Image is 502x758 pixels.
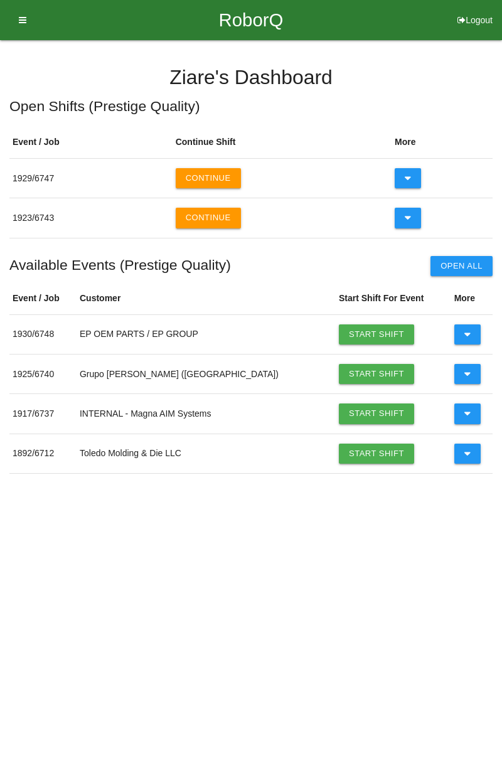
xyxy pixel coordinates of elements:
th: Event / Job [9,126,173,159]
td: Grupo [PERSON_NAME] ([GEOGRAPHIC_DATA]) [77,354,336,393]
td: INTERNAL - Magna AIM Systems [77,394,336,434]
td: 1892 / 6712 [9,434,77,473]
a: Start Shift [339,324,414,344]
td: 1923 / 6743 [9,198,173,238]
td: 1917 / 6737 [9,394,77,434]
a: Start Shift [339,444,414,464]
td: Toledo Molding & Die LLC [77,434,336,473]
a: Start Shift [339,364,414,384]
td: EP OEM PARTS / EP GROUP [77,314,336,354]
button: Open All [430,256,493,276]
th: Customer [77,282,336,315]
h5: Open Shifts ( Prestige Quality ) [9,99,493,114]
h4: Ziare 's Dashboard [9,67,493,88]
button: Continue [176,168,241,188]
a: Start Shift [339,403,414,424]
td: 1929 / 6747 [9,159,173,198]
th: Start Shift For Event [336,282,451,315]
th: Event / Job [9,282,77,315]
th: More [392,126,493,159]
h5: Available Events ( Prestige Quality ) [9,257,231,273]
button: Continue [176,208,241,228]
td: 1930 / 6748 [9,314,77,354]
th: More [451,282,493,315]
th: Continue Shift [173,126,392,159]
td: 1925 / 6740 [9,354,77,393]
